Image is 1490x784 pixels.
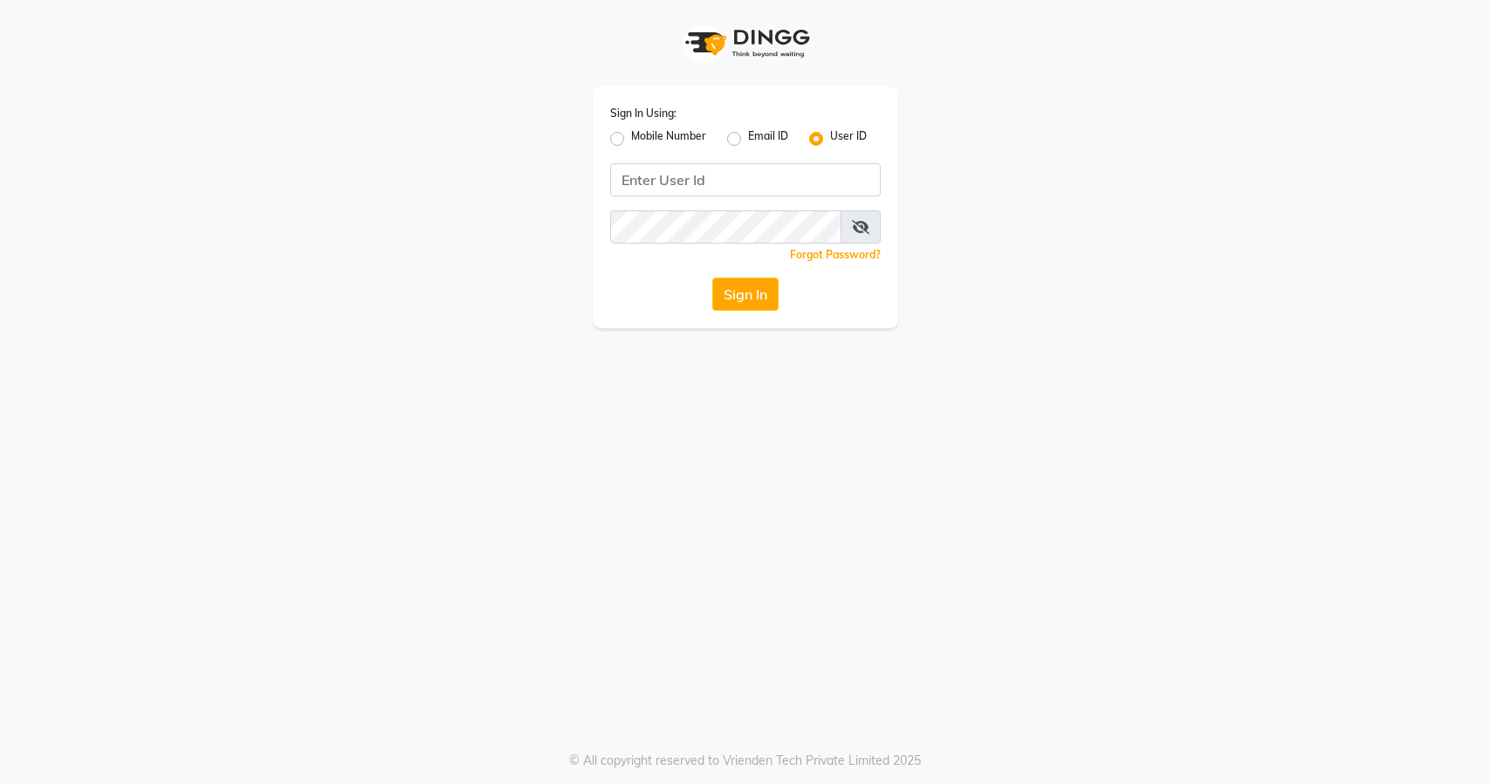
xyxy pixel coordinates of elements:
label: User ID [830,128,867,149]
input: Username [610,163,881,196]
a: Forgot Password? [790,248,881,261]
button: Sign In [712,278,779,311]
label: Sign In Using: [610,106,676,121]
label: Mobile Number [631,128,706,149]
input: Username [610,210,841,244]
label: Email ID [748,128,788,149]
img: logo1.svg [676,17,815,69]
